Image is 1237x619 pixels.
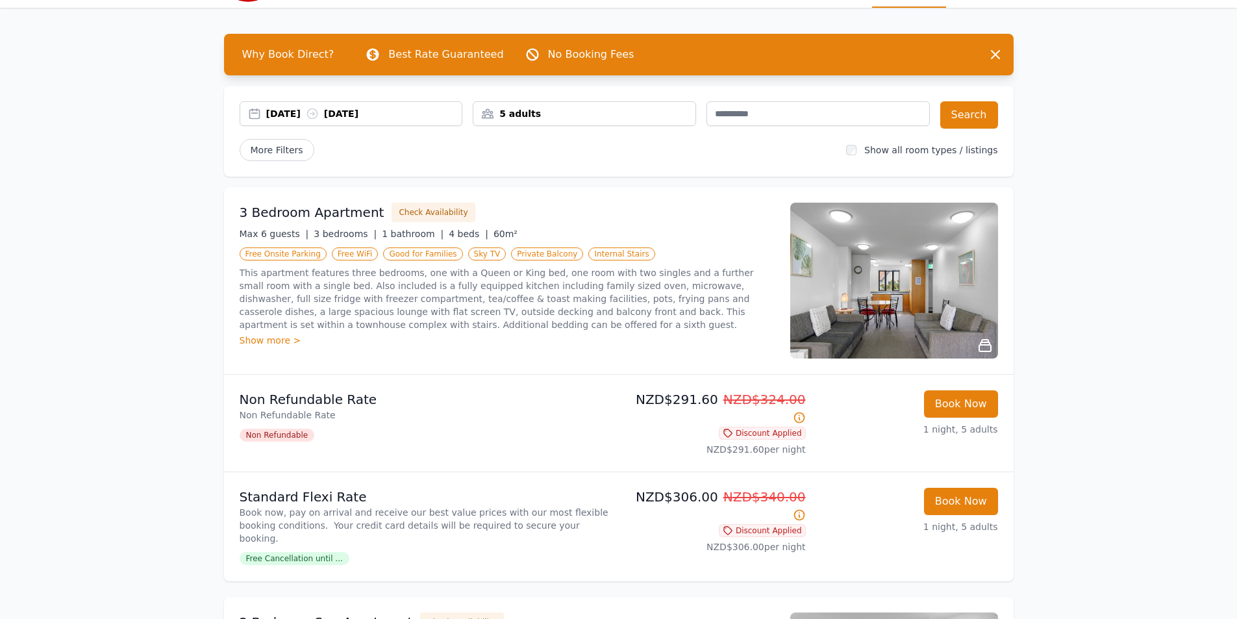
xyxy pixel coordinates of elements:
[240,203,384,221] h3: 3 Bedroom Apartment
[240,139,314,161] span: More Filters
[388,47,503,62] p: Best Rate Guaranteed
[723,489,806,505] span: NZD$340.00
[240,552,349,565] span: Free Cancellation until ...
[392,203,475,222] button: Check Availability
[624,540,806,553] p: NZD$306.00 per night
[240,266,775,331] p: This apartment features three bedrooms, one with a Queen or King bed, one room with two singles a...
[588,247,655,260] span: Internal Stairs
[332,247,379,260] span: Free WiFi
[940,101,998,129] button: Search
[473,107,695,120] div: 5 adults
[924,488,998,515] button: Book Now
[240,334,775,347] div: Show more >
[240,429,315,442] span: Non Refundable
[232,42,345,68] span: Why Book Direct?
[468,247,506,260] span: Sky TV
[511,247,583,260] span: Private Balcony
[240,409,614,422] p: Non Refundable Rate
[240,229,309,239] span: Max 6 guests |
[548,47,634,62] p: No Booking Fees
[382,229,444,239] span: 1 bathroom |
[719,524,806,537] span: Discount Applied
[816,423,998,436] p: 1 night, 5 adults
[723,392,806,407] span: NZD$324.00
[924,390,998,418] button: Book Now
[240,506,614,545] p: Book now, pay on arrival and receive our best value prices with our most flexible booking conditi...
[624,390,806,427] p: NZD$291.60
[624,443,806,456] p: NZD$291.60 per night
[494,229,518,239] span: 60m²
[240,247,327,260] span: Free Onsite Parking
[383,247,462,260] span: Good for Families
[240,390,614,409] p: Non Refundable Rate
[240,488,614,506] p: Standard Flexi Rate
[864,145,997,155] label: Show all room types / listings
[266,107,462,120] div: [DATE] [DATE]
[449,229,488,239] span: 4 beds |
[314,229,377,239] span: 3 bedrooms |
[719,427,806,440] span: Discount Applied
[816,520,998,533] p: 1 night, 5 adults
[624,488,806,524] p: NZD$306.00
